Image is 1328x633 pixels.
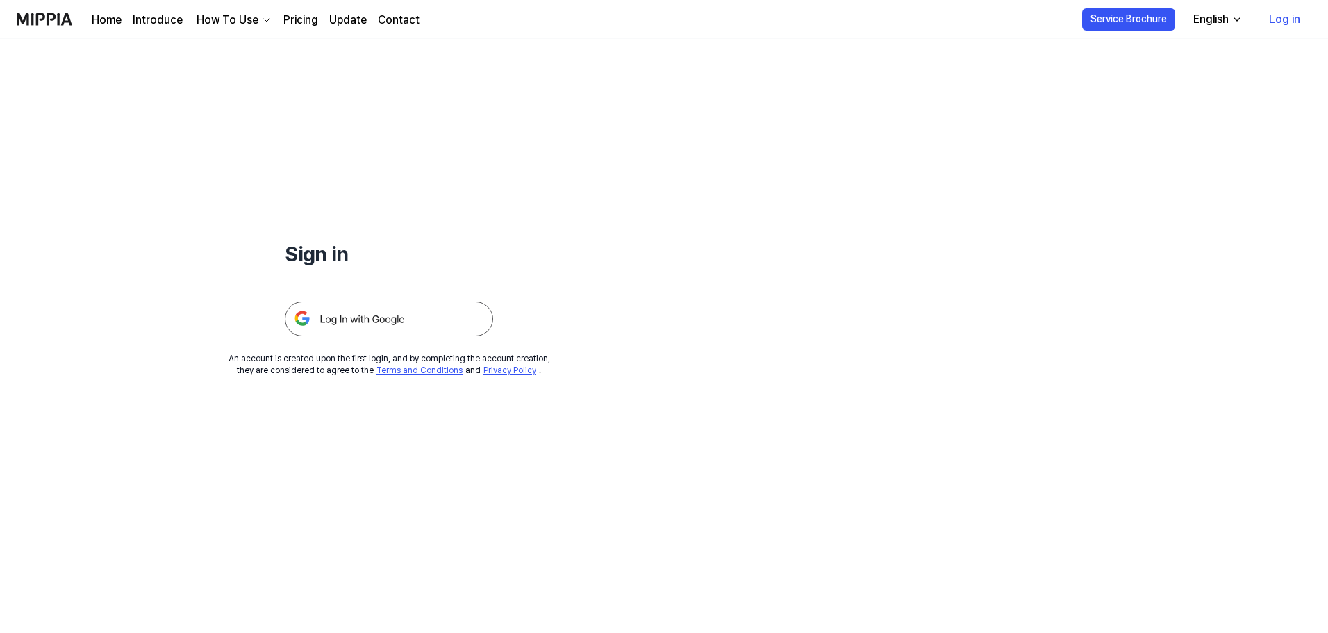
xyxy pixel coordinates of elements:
[483,365,536,375] a: Privacy Policy
[378,12,420,28] a: Contact
[1182,6,1251,33] button: English
[283,12,318,28] a: Pricing
[194,12,261,28] div: How To Use
[285,239,493,268] h1: Sign in
[1190,11,1231,28] div: English
[92,12,122,28] a: Home
[329,12,367,28] a: Update
[1082,8,1175,31] button: Service Brochure
[285,302,493,336] img: 구글 로그인 버튼
[133,12,183,28] a: Introduce
[229,353,550,377] div: An account is created upon the first login, and by completing the account creation, they are cons...
[376,365,463,375] a: Terms and Conditions
[194,12,272,28] button: How To Use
